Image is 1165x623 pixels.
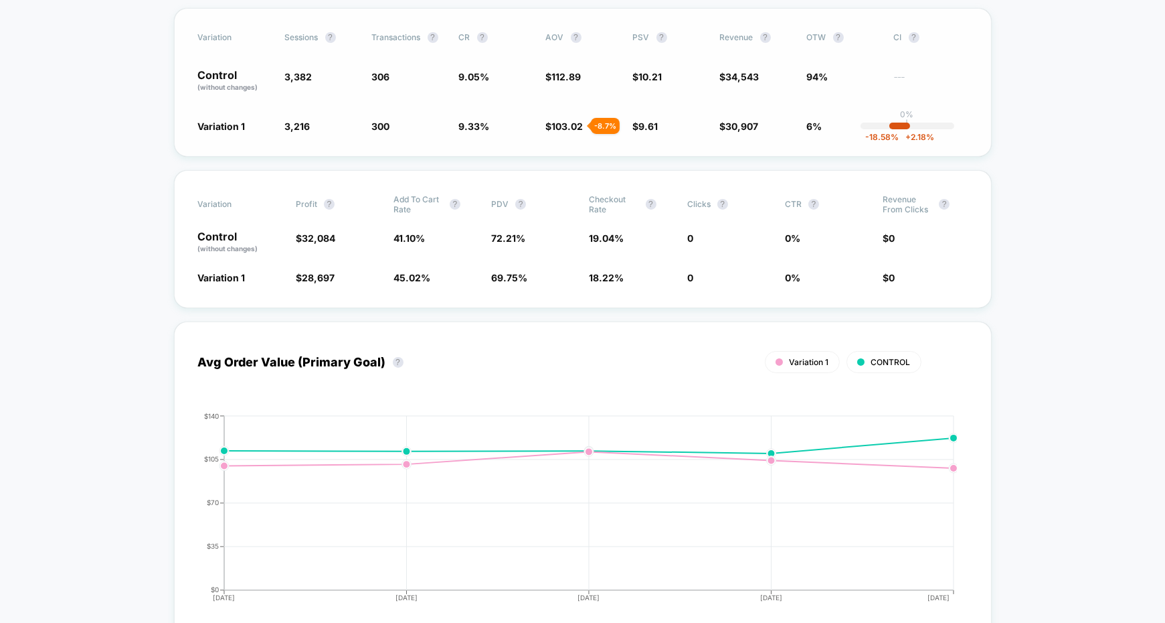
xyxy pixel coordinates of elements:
span: 112.89 [552,71,581,82]
button: ? [428,32,438,43]
span: $ [546,71,581,82]
span: $ [883,272,895,283]
span: AOV [546,32,564,42]
button: ? [909,32,919,43]
span: 0 % [785,232,800,244]
span: 41.10 % [393,232,425,244]
p: 0% [901,109,914,119]
span: $ [296,272,335,283]
tspan: $0 [211,585,219,594]
span: (without changes) [198,83,258,91]
tspan: [DATE] [928,594,950,602]
span: 9.33 % [459,121,490,132]
span: CI [894,32,968,43]
button: ? [325,32,336,43]
span: 69.75 % [491,272,527,283]
span: 0 [889,272,895,283]
button: ? [646,199,656,210]
button: ? [760,32,771,43]
span: $ [883,232,895,244]
button: ? [477,32,488,43]
span: Revenue From Clicks [883,194,932,214]
span: Revenue [720,32,753,42]
span: CR [459,32,470,42]
tspan: [DATE] [395,594,418,602]
span: $ [546,121,584,132]
div: - 8.7 % [591,118,620,134]
span: 72.21 % [491,232,525,244]
span: 3,216 [285,121,310,132]
button: ? [393,357,404,368]
button: ? [939,199,950,210]
span: PSV [633,32,650,42]
tspan: $105 [204,455,219,463]
span: 45.02 % [393,272,430,283]
span: 103.02 [552,121,584,132]
span: 28,697 [302,272,335,283]
button: ? [656,32,667,43]
span: CTR [785,199,802,209]
span: 10.21 [639,71,662,82]
span: Transactions [372,32,421,42]
span: Variation [198,32,272,43]
tspan: $140 [204,412,219,420]
span: 32,084 [302,232,335,244]
span: Variation [198,194,272,214]
span: $ [633,71,662,82]
span: 306 [372,71,390,82]
tspan: [DATE] [213,594,236,602]
span: 6% [807,121,822,132]
p: | [906,119,909,129]
span: 3,382 [285,71,312,82]
span: OTW [807,32,881,43]
span: 94% [807,71,828,82]
span: 9.05 % [459,71,490,82]
span: 9.61 [639,121,658,132]
span: + [905,132,911,142]
p: Control [198,70,272,92]
button: ? [450,199,460,210]
button: ? [808,199,819,210]
tspan: [DATE] [578,594,600,602]
span: $ [296,232,335,244]
span: Clicks [687,199,711,209]
span: --- [894,73,968,92]
span: $ [633,121,658,132]
tspan: [DATE] [761,594,783,602]
span: $ [720,71,759,82]
span: Variation 1 [198,272,246,283]
button: ? [571,32,581,43]
span: 19.04 % [590,232,624,244]
span: 18.22 % [590,272,624,283]
div: AVG_ORDER_VALUE [185,413,954,614]
span: 30,907 [726,121,759,132]
tspan: $70 [207,498,219,506]
button: ? [833,32,844,43]
tspan: $35 [207,542,219,550]
p: Control [198,231,282,254]
button: ? [717,199,728,210]
button: ? [515,199,526,210]
span: Variation 1 [790,357,829,367]
span: Checkout Rate [590,194,639,214]
span: CONTROL [871,357,911,367]
span: 34,543 [726,71,759,82]
span: 0 % [785,272,800,283]
span: $ [720,121,759,132]
span: PDV [491,199,509,209]
span: Variation 1 [198,121,246,132]
span: 0 [687,272,693,283]
span: 0 [687,232,693,244]
span: Profit [296,199,317,209]
span: 0 [889,232,895,244]
span: Add To Cart Rate [393,194,443,214]
span: 300 [372,121,390,132]
button: ? [324,199,335,210]
span: -18.58 % [865,132,899,142]
span: (without changes) [198,245,258,253]
span: Sessions [285,32,319,42]
span: 2.18 % [899,132,934,142]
